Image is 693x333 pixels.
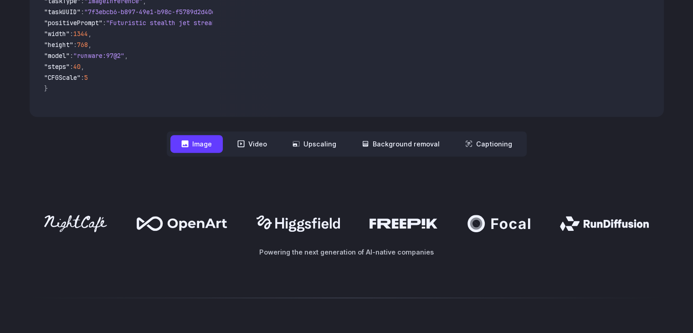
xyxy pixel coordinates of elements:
button: Background removal [351,135,451,153]
span: "steps" [44,62,70,71]
span: } [44,84,48,93]
button: Upscaling [282,135,347,153]
span: , [124,52,128,60]
span: "Futuristic stealth jet streaking through a neon-lit cityscape with glowing purple exhaust" [106,19,438,27]
span: : [70,52,73,60]
span: : [73,41,77,49]
span: "7f3ebcb6-b897-49e1-b98c-f5789d2d40d7" [84,8,223,16]
span: : [81,73,84,82]
span: , [88,41,92,49]
p: Powering the next generation of AI-native companies [30,247,664,257]
span: 768 [77,41,88,49]
span: "runware:97@2" [73,52,124,60]
span: 1344 [73,30,88,38]
span: 5 [84,73,88,82]
button: Captioning [454,135,523,153]
span: "model" [44,52,70,60]
button: Image [170,135,223,153]
span: "height" [44,41,73,49]
span: : [70,30,73,38]
span: : [103,19,106,27]
span: "taskUUID" [44,8,81,16]
span: 40 [73,62,81,71]
span: : [81,8,84,16]
button: Video [226,135,278,153]
span: , [88,30,92,38]
span: "CFGScale" [44,73,81,82]
span: "width" [44,30,70,38]
span: "positivePrompt" [44,19,103,27]
span: : [70,62,73,71]
span: , [81,62,84,71]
